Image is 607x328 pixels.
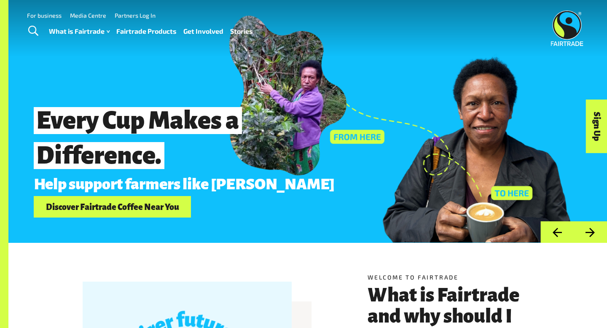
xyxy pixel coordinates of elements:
[551,11,583,46] img: Fairtrade Australia New Zealand logo
[540,221,574,243] button: Previous
[574,221,607,243] button: Next
[34,196,191,218] a: Discover Fairtrade Coffee Near You
[34,176,489,193] p: Help support farmers like [PERSON_NAME]
[27,12,62,19] a: For business
[34,107,242,169] span: Every Cup Makes a Difference.
[115,12,156,19] a: Partners Log In
[230,25,253,38] a: Stories
[368,273,533,282] h5: Welcome to Fairtrade
[23,21,43,42] a: Toggle Search
[70,12,106,19] a: Media Centre
[183,25,223,38] a: Get Involved
[116,25,177,38] a: Fairtrade Products
[49,25,110,38] a: What is Fairtrade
